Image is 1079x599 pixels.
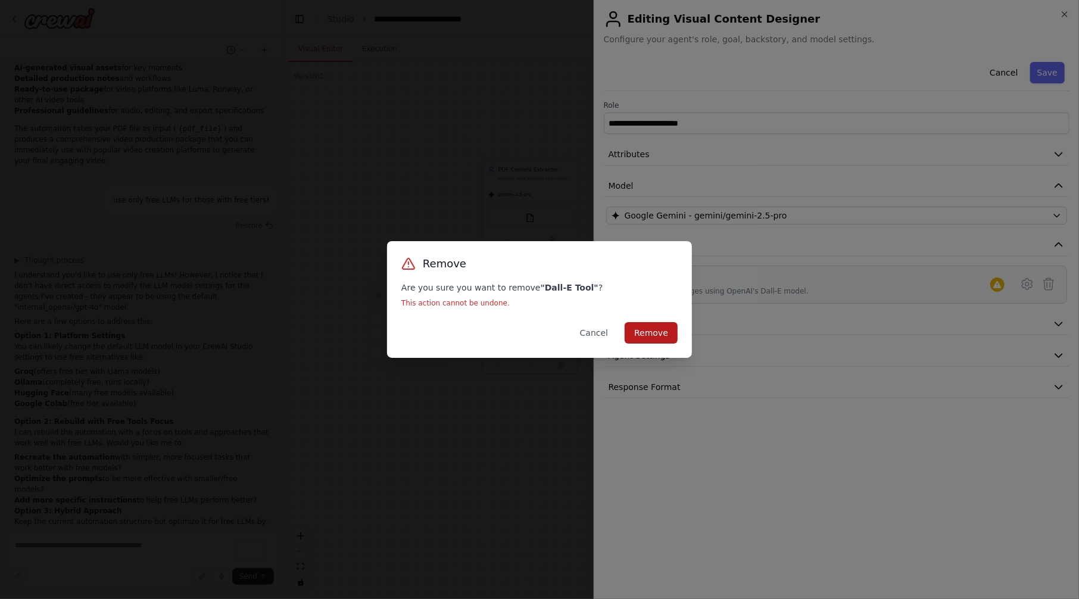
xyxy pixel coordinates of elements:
p: This action cannot be undone. [401,298,678,308]
p: Are you sure you want to remove ? [401,282,678,294]
button: Cancel [570,322,618,344]
strong: " Dall-E Tool " [541,283,598,292]
button: Remove [625,322,678,344]
h3: Remove [423,255,466,272]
